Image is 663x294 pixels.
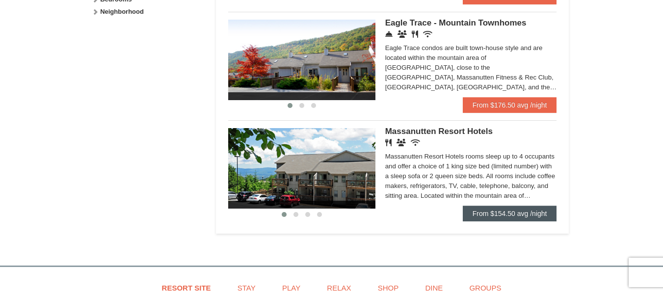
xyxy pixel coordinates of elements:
i: Conference Facilities [398,30,407,38]
i: Wireless Internet (free) [423,30,432,38]
strong: Neighborhood [100,8,144,15]
i: Banquet Facilities [397,139,406,146]
i: Concierge Desk [385,30,393,38]
a: From $154.50 avg /night [463,206,557,221]
div: Eagle Trace condos are built town-house style and are located within the mountain area of [GEOGRA... [385,43,557,92]
span: Eagle Trace - Mountain Townhomes [385,18,527,27]
a: From $176.50 avg /night [463,97,557,113]
i: Restaurant [385,139,392,146]
i: Restaurant [412,30,418,38]
div: Massanutten Resort Hotels rooms sleep up to 4 occupants and offer a choice of 1 king size bed (li... [385,152,557,201]
span: Massanutten Resort Hotels [385,127,493,136]
i: Wireless Internet (free) [411,139,420,146]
